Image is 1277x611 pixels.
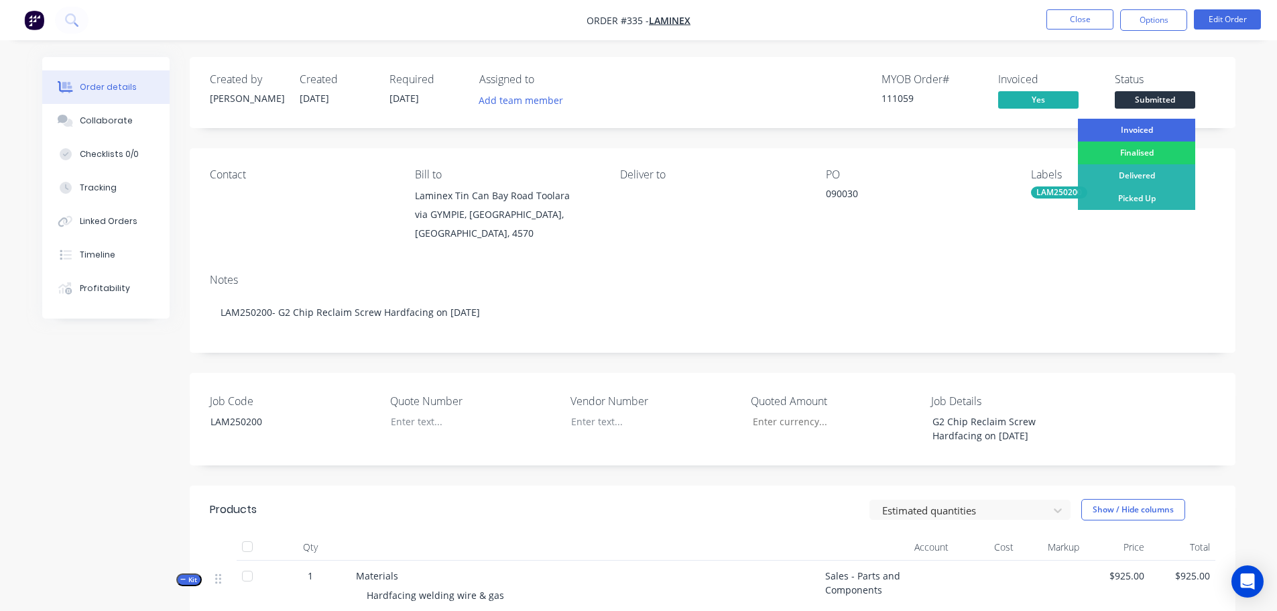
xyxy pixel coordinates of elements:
[210,168,393,181] div: Contact
[1115,91,1195,111] button: Submitted
[998,73,1099,86] div: Invoiced
[922,412,1089,445] div: G2 Chip Reclaim Screw Hardfacing on [DATE]
[415,186,599,243] div: Laminex Tin Can Bay Road Toolaravia GYMPIE, [GEOGRAPHIC_DATA], [GEOGRAPHIC_DATA], 4570
[931,393,1099,409] label: Job Details
[79,148,138,160] div: Checklists 0/0
[741,412,918,432] input: Enter currency...
[356,569,398,582] span: Materials
[1031,168,1215,181] div: Labels
[389,73,463,86] div: Required
[415,205,599,243] div: via GYMPIE, [GEOGRAPHIC_DATA], [GEOGRAPHIC_DATA], 4570
[180,575,198,585] span: Kit
[210,274,1215,286] div: Notes
[1115,73,1215,86] div: Status
[479,91,570,109] button: Add team member
[79,215,137,227] div: Linked Orders
[587,14,649,27] span: Order #335 -
[42,238,170,272] button: Timeline
[42,171,170,205] button: Tracking
[1194,9,1261,30] button: Edit Order
[389,92,419,105] span: [DATE]
[176,573,202,586] button: Kit
[210,91,284,105] div: [PERSON_NAME]
[1150,534,1215,561] div: Total
[1078,142,1195,164] div: Finalised
[79,282,129,294] div: Profitability
[210,393,377,409] label: Job Code
[308,569,313,583] span: 1
[415,186,599,205] div: Laminex Tin Can Bay Road Toolara
[881,91,982,105] div: 111059
[42,70,170,104] button: Order details
[1046,9,1113,30] button: Close
[367,589,504,602] span: Hardfacing welding wire & gas
[1031,186,1087,199] div: LAM250200
[620,168,804,181] div: Deliver to
[79,249,115,261] div: Timeline
[1115,91,1195,108] span: Submitted
[471,91,570,109] button: Add team member
[1085,534,1150,561] div: Price
[390,393,558,409] label: Quote Number
[1081,499,1185,520] button: Show / Hide columns
[1120,9,1187,31] button: Options
[200,412,367,431] div: LAM250200
[1019,534,1085,561] div: Markup
[1078,119,1195,142] div: Invoiced
[79,115,132,127] div: Collaborate
[820,534,954,561] div: Account
[415,168,599,181] div: Bill to
[1078,187,1195,210] div: Picked Up
[751,393,918,409] label: Quoted Amount
[826,168,1010,181] div: PO
[954,534,1020,561] div: Cost
[210,502,257,518] div: Products
[42,104,170,137] button: Collaborate
[998,91,1079,108] span: Yes
[270,534,351,561] div: Qty
[210,73,284,86] div: Created by
[42,272,170,305] button: Profitability
[570,393,738,409] label: Vendor Number
[79,81,136,93] div: Order details
[479,73,613,86] div: Assigned to
[1155,569,1210,583] span: $925.00
[79,182,116,194] div: Tracking
[300,73,373,86] div: Created
[1231,565,1264,598] div: Open Intercom Messenger
[826,186,993,205] div: 090030
[24,10,44,30] img: Factory
[42,205,170,238] button: Linked Orders
[1078,164,1195,187] div: Delivered
[881,73,982,86] div: MYOB Order #
[210,292,1215,333] div: LAM250200- G2 Chip Reclaim Screw Hardfacing on [DATE]
[649,14,690,27] a: Laminex
[42,137,170,171] button: Checklists 0/0
[1090,569,1145,583] span: $925.00
[300,92,329,105] span: [DATE]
